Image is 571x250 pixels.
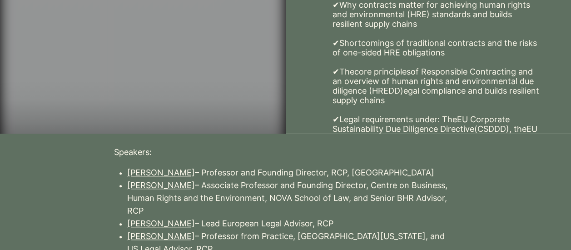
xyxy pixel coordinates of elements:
[332,67,339,76] a: ✔
[127,168,195,177] a: [PERSON_NAME]
[332,115,509,134] a: EU Corporate Sustainability Due Diligence Directive
[127,217,457,230] p: – Lead European Legal Advisor, RCP
[354,67,410,76] a: core principles
[127,231,195,241] a: [PERSON_NAME]
[127,219,195,228] a: [PERSON_NAME]
[127,179,457,217] p: – Associate Professor and Founding Director, Centre on Business, Human Rights and the Environment...
[127,180,195,190] a: [PERSON_NAME]
[332,38,339,48] a: ✔
[332,38,542,115] p: Shortcomings of traditional contracts and the risks of one-sided HRE obligations The of Responsib...
[114,147,152,157] a: Speakers:
[332,115,339,124] a: ✔
[332,115,542,162] p: Legal requirements under: The (CSDDD), the and US trade laws, including the the (UFLPA)
[127,166,457,179] p: – Professor and Founding Director, RCP, [GEOGRAPHIC_DATA]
